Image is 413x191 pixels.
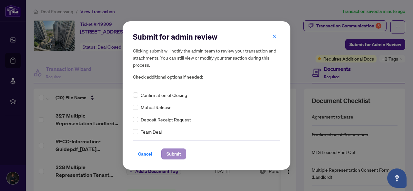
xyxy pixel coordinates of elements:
span: Cancel [138,149,152,159]
button: Open asap [387,168,407,188]
button: Submit [161,148,186,159]
span: Confirmation of Closing [141,91,187,99]
button: Cancel [133,148,157,159]
h2: Submit for admin review [133,32,280,42]
span: Team Deal [141,128,162,135]
span: Check additional options if needed: [133,73,280,81]
span: Deposit Receipt Request [141,116,191,123]
span: close [272,34,277,39]
span: Mutual Release [141,104,172,111]
span: Submit [166,149,181,159]
h5: Clicking submit will notify the admin team to review your transaction and attachments. You can st... [133,47,280,68]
